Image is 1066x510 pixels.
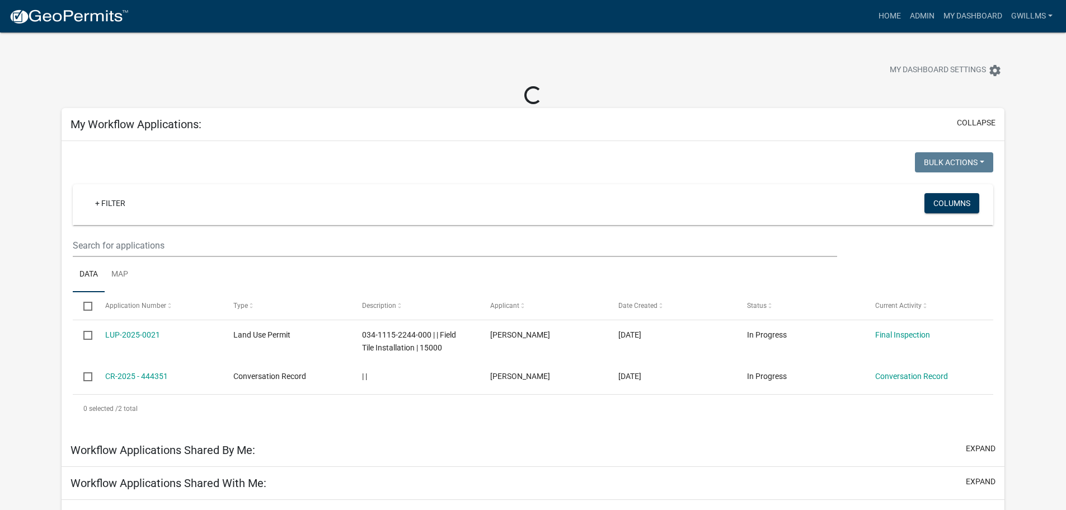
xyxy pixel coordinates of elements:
[875,330,930,339] a: Final Inspection
[105,330,160,339] a: LUP-2025-0021
[62,141,1004,434] div: collapse
[233,372,306,381] span: Conversation Record
[874,6,905,27] a: Home
[73,292,94,319] datatable-header-cell: Select
[890,64,986,77] span: My Dashboard Settings
[105,302,166,310] span: Application Number
[618,302,658,310] span: Date Created
[233,330,290,339] span: Land Use Permit
[875,372,948,381] a: Conversation Record
[71,443,255,457] h5: Workflow Applications Shared By Me:
[71,118,201,131] h5: My Workflow Applications:
[490,372,550,381] span: Gregor Willms
[362,372,367,381] span: | |
[881,59,1011,81] button: My Dashboard Settingssettings
[966,476,995,488] button: expand
[490,302,519,310] span: Applicant
[966,443,995,455] button: expand
[362,302,396,310] span: Description
[905,6,939,27] a: Admin
[988,64,1002,77] i: settings
[608,292,736,319] datatable-header-cell: Date Created
[915,152,993,172] button: Bulk Actions
[924,193,979,213] button: Columns
[939,6,1007,27] a: My Dashboard
[73,395,993,423] div: 2 total
[233,302,248,310] span: Type
[480,292,608,319] datatable-header-cell: Applicant
[747,302,767,310] span: Status
[618,330,641,339] span: 09/19/2025
[957,117,995,129] button: collapse
[71,476,266,490] h5: Workflow Applications Shared With Me:
[73,257,105,293] a: Data
[865,292,993,319] datatable-header-cell: Current Activity
[618,372,641,381] span: 07/02/2025
[83,405,118,413] span: 0 selected /
[747,330,787,339] span: In Progress
[105,372,168,381] a: CR-2025 - 444351
[1007,6,1057,27] a: gwillms
[223,292,351,319] datatable-header-cell: Type
[95,292,223,319] datatable-header-cell: Application Number
[86,193,134,213] a: + Filter
[490,330,550,339] span: Gregor Willms
[736,292,865,319] datatable-header-cell: Status
[875,302,922,310] span: Current Activity
[747,372,787,381] span: In Progress
[351,292,479,319] datatable-header-cell: Description
[73,234,837,257] input: Search for applications
[362,330,456,352] span: 034-1115-2244-000 | | Field Tile Installation | 15000
[105,257,135,293] a: Map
